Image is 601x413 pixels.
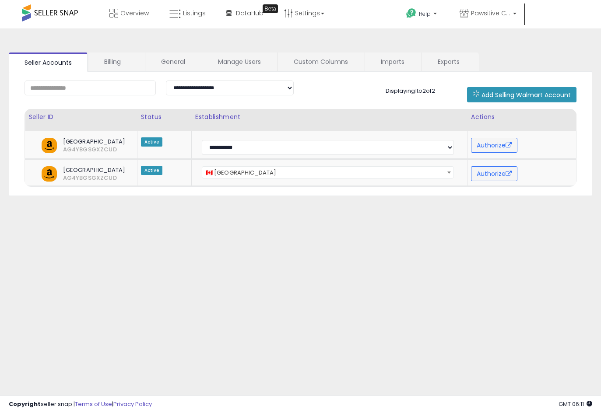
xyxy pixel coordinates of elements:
[75,400,112,408] a: Terms of Use
[183,9,206,17] span: Listings
[471,9,510,17] span: Pawsitive Catitude CA
[113,400,152,408] a: Privacy Policy
[56,174,70,182] span: AG4YBGSGXZCUD
[9,52,88,72] a: Seller Accounts
[471,112,573,122] div: Actions
[422,52,478,71] a: Exports
[406,8,417,19] i: Get Help
[56,146,70,154] span: AG4YBGSGXZCUD
[202,52,277,71] a: Manage Users
[145,52,201,71] a: General
[88,52,144,71] a: Billing
[559,400,592,408] span: 2025-09-17 06:11 GMT
[482,91,571,99] span: Add Selling Walmart Account
[202,167,453,179] span: 🇨🇦 Canada
[195,112,464,122] div: Establishment
[419,10,431,17] span: Help
[120,9,149,17] span: Overview
[471,166,517,181] button: Authorize
[141,112,188,122] div: Status
[42,138,57,153] img: amazon.png
[467,87,576,102] button: Add Selling Walmart Account
[399,1,446,28] a: Help
[471,138,517,153] button: Authorize
[56,166,117,174] span: [GEOGRAPHIC_DATA]
[263,4,278,13] div: Tooltip anchor
[202,166,454,178] span: 🇨🇦 Canada
[56,138,117,146] span: [GEOGRAPHIC_DATA]
[9,400,152,409] div: seller snap | |
[386,87,435,95] span: Displaying 1 to 2 of 2
[236,9,264,17] span: DataHub
[141,137,163,147] span: Active
[42,166,57,182] img: amazon.png
[365,52,421,71] a: Imports
[28,112,134,122] div: Seller ID
[278,52,364,71] a: Custom Columns
[9,400,41,408] strong: Copyright
[141,166,163,175] span: Active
